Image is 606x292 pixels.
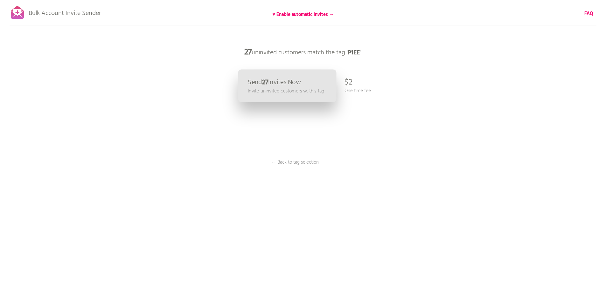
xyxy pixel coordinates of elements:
[272,11,334,18] b: ♥ Enable automatic invites →
[244,46,252,59] b: 27
[29,4,101,20] p: Bulk Account Invite Sender
[262,77,268,88] b: 27
[345,87,371,94] p: One time fee
[345,73,352,92] p: $2
[208,43,399,62] p: uninvited customers match the tag ' '.
[248,79,301,86] p: Send Invites Now
[348,48,360,58] b: P1EE
[238,70,336,102] a: Send27Invites Now Invite uninvited customers w. this tag
[584,10,593,17] a: FAQ
[248,87,324,95] p: Invite uninvited customers w. this tag
[271,159,319,166] p: ← Back to tag selection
